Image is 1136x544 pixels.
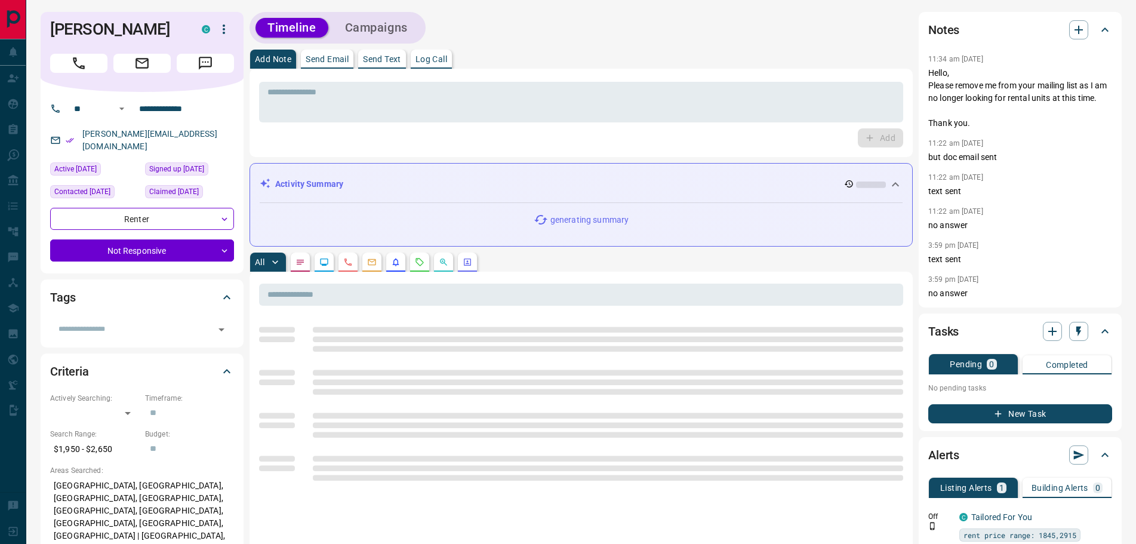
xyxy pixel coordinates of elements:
[319,257,329,267] svg: Lead Browsing Activity
[928,441,1112,469] div: Alerts
[550,214,629,226] p: generating summary
[54,163,97,175] span: Active [DATE]
[415,257,424,267] svg: Requests
[439,257,448,267] svg: Opportunities
[415,55,447,63] p: Log Call
[333,18,420,38] button: Campaigns
[255,55,291,63] p: Add Note
[940,484,992,492] p: Listing Alerts
[50,357,234,386] div: Criteria
[275,178,343,190] p: Activity Summary
[950,360,982,368] p: Pending
[255,18,328,38] button: Timeline
[928,185,1112,198] p: text sent
[149,163,204,175] span: Signed up [DATE]
[50,283,234,312] div: Tags
[928,219,1112,232] p: no answer
[928,16,1112,44] div: Notes
[343,257,353,267] svg: Calls
[928,20,959,39] h2: Notes
[202,25,210,33] div: condos.ca
[999,484,1004,492] p: 1
[928,317,1112,346] div: Tasks
[50,208,234,230] div: Renter
[177,54,234,73] span: Message
[50,439,139,459] p: $1,950 - $2,650
[50,239,234,262] div: Not Responsive
[145,429,234,439] p: Budget:
[50,429,139,439] p: Search Range:
[1095,484,1100,492] p: 0
[145,162,234,179] div: Sat Nov 11 2023
[213,321,230,338] button: Open
[260,173,903,195] div: Activity Summary
[971,512,1032,522] a: Tailored For You
[928,241,979,250] p: 3:59 pm [DATE]
[928,173,983,182] p: 11:22 am [DATE]
[50,465,234,476] p: Areas Searched:
[82,129,217,151] a: [PERSON_NAME][EMAIL_ADDRESS][DOMAIN_NAME]
[959,513,968,521] div: condos.ca
[928,67,1112,130] p: Hello, Please remove me from your mailing list as I am no longer looking for rental units at this...
[115,102,129,116] button: Open
[928,275,979,284] p: 3:59 pm [DATE]
[367,257,377,267] svg: Emails
[928,522,937,530] svg: Push Notification Only
[50,54,107,73] span: Call
[66,136,74,145] svg: Email Verified
[928,55,983,63] p: 11:34 am [DATE]
[50,393,139,404] p: Actively Searching:
[391,257,401,267] svg: Listing Alerts
[989,360,994,368] p: 0
[963,529,1076,541] span: rent price range: 1845,2915
[50,185,139,202] div: Fri Nov 17 2023
[928,445,959,465] h2: Alerts
[928,404,1112,423] button: New Task
[1046,361,1088,369] p: Completed
[928,322,959,341] h2: Tasks
[255,258,264,266] p: All
[50,288,75,307] h2: Tags
[928,253,1112,266] p: text sent
[149,186,199,198] span: Claimed [DATE]
[928,207,983,216] p: 11:22 am [DATE]
[145,185,234,202] div: Sat Nov 11 2023
[928,151,1112,164] p: but doc email sent
[928,379,1112,397] p: No pending tasks
[54,186,110,198] span: Contacted [DATE]
[295,257,305,267] svg: Notes
[928,287,1112,300] p: no answer
[50,362,89,381] h2: Criteria
[928,139,983,147] p: 11:22 am [DATE]
[50,20,184,39] h1: [PERSON_NAME]
[1032,484,1088,492] p: Building Alerts
[463,257,472,267] svg: Agent Actions
[145,393,234,404] p: Timeframe:
[50,162,139,179] div: Tue Oct 14 2025
[928,511,952,522] p: Off
[306,55,349,63] p: Send Email
[363,55,401,63] p: Send Text
[113,54,171,73] span: Email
